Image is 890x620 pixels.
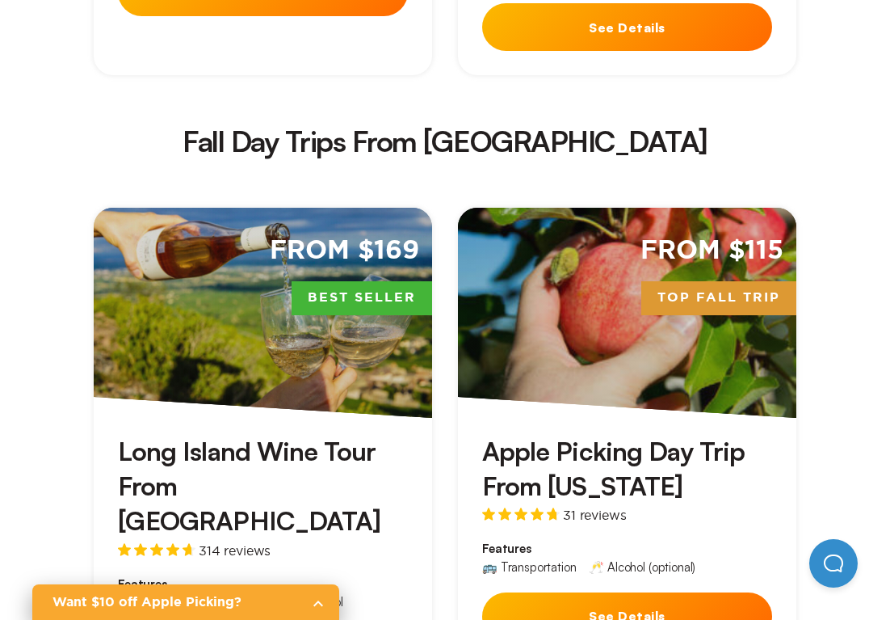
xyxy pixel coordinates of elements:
iframe: Help Scout Beacon - Open [809,539,858,588]
a: Want $10 off Apple Picking? [32,584,339,620]
span: Features [118,576,408,593]
div: 🥂 Alcohol (optional) [589,561,695,573]
span: Best Seller [292,281,432,315]
span: 314 reviews [199,544,271,557]
h2: Fall Day Trips From [GEOGRAPHIC_DATA] [107,127,783,156]
span: From $115 [640,234,783,268]
span: 31 reviews [563,508,626,521]
h3: Apple Picking Day Trip From [US_STATE] [482,434,772,504]
button: See Details [482,3,772,51]
h3: Long Island Wine Tour From [GEOGRAPHIC_DATA] [118,434,408,539]
span: From $169 [270,234,419,268]
div: 🚌 Transportation [482,561,576,573]
span: Top Fall Trip [641,281,796,315]
h2: Want $10 off Apple Picking? [52,593,299,612]
span: Features [482,541,772,557]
